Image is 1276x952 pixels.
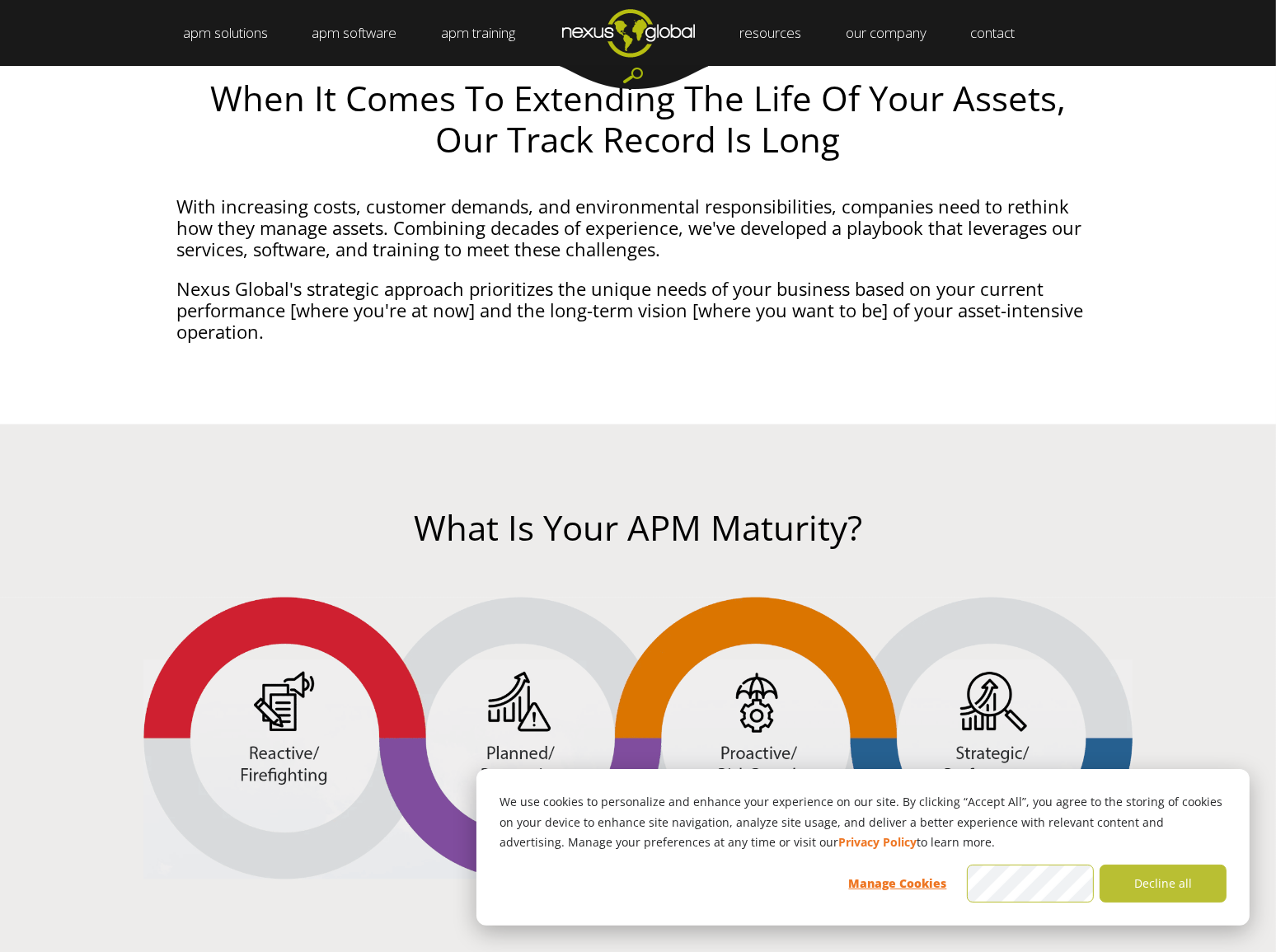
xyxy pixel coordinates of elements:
[834,865,961,903] button: Manage Cookies
[838,832,917,853] a: Privacy Policy
[500,792,1227,853] p: We use cookies to personalize and enhance your experience on our site. By clicking “Accept All”, ...
[176,278,1100,342] p: Nexus Global's strategic approach prioritizes the unique needs of your business based on your cur...
[476,769,1250,926] div: Cookie banner
[1100,865,1227,903] button: Decline all
[143,598,1133,879] img: desktop-maturity-model
[967,865,1094,903] button: Accept all
[176,77,1100,161] h2: When It Comes To Extending The Life Of Your Assets, Our Track Record Is Long
[176,507,1100,548] h2: What Is Your APM Maturity?
[176,195,1100,260] p: With increasing costs, customer demands, and environmental responsibilities, companies need to re...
